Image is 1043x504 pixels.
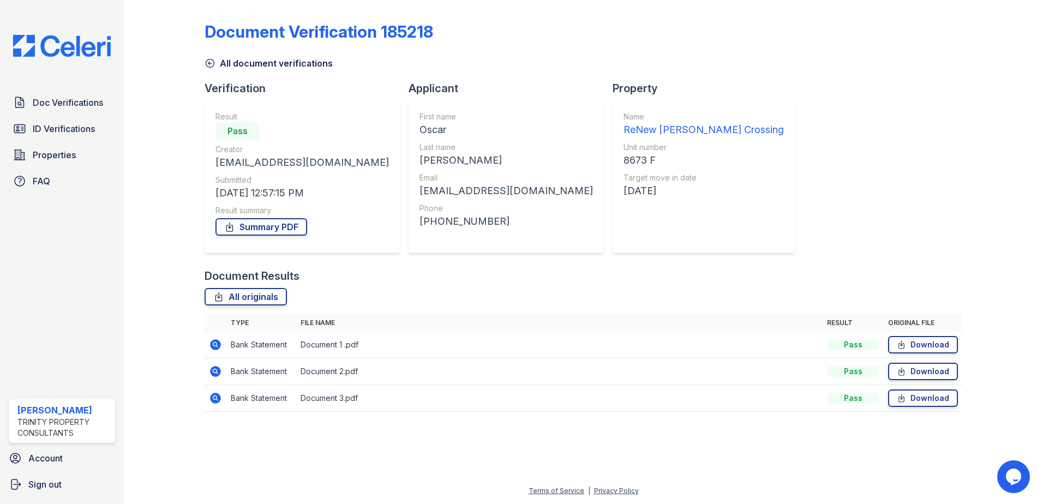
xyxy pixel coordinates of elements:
[215,111,389,122] div: Result
[205,22,433,41] div: Document Verification 185218
[888,389,958,407] a: Download
[529,487,584,495] a: Terms of Service
[419,172,593,183] div: Email
[823,314,884,332] th: Result
[215,205,389,216] div: Result summary
[9,170,115,192] a: FAQ
[594,487,639,495] a: Privacy Policy
[215,185,389,201] div: [DATE] 12:57:15 PM
[888,336,958,353] a: Download
[624,183,784,199] div: [DATE]
[226,332,296,358] td: Bank Statement
[624,122,784,137] div: ReNew [PERSON_NAME] Crossing
[296,358,823,385] td: Document 2.pdf
[215,155,389,170] div: [EMAIL_ADDRESS][DOMAIN_NAME]
[884,314,962,332] th: Original file
[827,339,879,350] div: Pass
[9,118,115,140] a: ID Verifications
[296,332,823,358] td: Document 1 .pdf
[215,218,307,236] a: Summary PDF
[4,473,119,495] a: Sign out
[17,404,111,417] div: [PERSON_NAME]
[4,447,119,469] a: Account
[205,81,409,96] div: Verification
[28,452,63,465] span: Account
[226,314,296,332] th: Type
[888,363,958,380] a: Download
[613,81,804,96] div: Property
[419,122,593,137] div: Oscar
[588,487,590,495] div: |
[215,122,259,140] div: Pass
[205,57,333,70] a: All document verifications
[33,148,76,161] span: Properties
[419,203,593,214] div: Phone
[419,153,593,168] div: [PERSON_NAME]
[409,81,613,96] div: Applicant
[296,385,823,412] td: Document 3.pdf
[419,183,593,199] div: [EMAIL_ADDRESS][DOMAIN_NAME]
[419,214,593,229] div: [PHONE_NUMBER]
[9,144,115,166] a: Properties
[419,142,593,153] div: Last name
[205,288,287,305] a: All originals
[205,268,299,284] div: Document Results
[827,393,879,404] div: Pass
[215,144,389,155] div: Creator
[215,175,389,185] div: Submitted
[997,460,1032,493] iframe: chat widget
[419,111,593,122] div: First name
[296,314,823,332] th: File name
[17,417,111,439] div: Trinity Property Consultants
[33,96,103,109] span: Doc Verifications
[9,92,115,113] a: Doc Verifications
[226,385,296,412] td: Bank Statement
[28,478,62,491] span: Sign out
[624,153,784,168] div: 8673 F
[827,366,879,377] div: Pass
[624,142,784,153] div: Unit number
[4,35,119,57] img: CE_Logo_Blue-a8612792a0a2168367f1c8372b55b34899dd931a85d93a1a3d3e32e68fde9ad4.png
[624,172,784,183] div: Target move in date
[33,122,95,135] span: ID Verifications
[226,358,296,385] td: Bank Statement
[624,111,784,137] a: Name ReNew [PERSON_NAME] Crossing
[624,111,784,122] div: Name
[33,175,50,188] span: FAQ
